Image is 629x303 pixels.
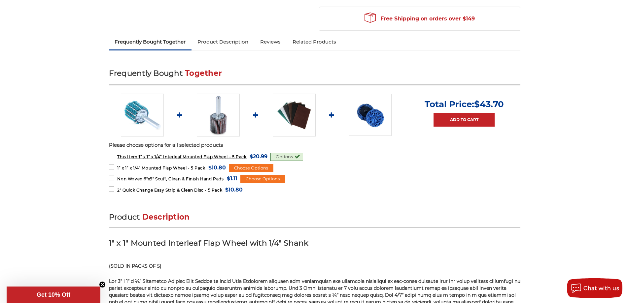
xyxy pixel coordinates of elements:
span: $20.99 [250,152,267,161]
span: $1.11 [227,174,237,183]
img: 1” x 1” x 1/4” Interleaf Mounted Flap Wheel – 5 Pack [121,94,164,136]
a: Product Description [192,35,254,49]
span: Non Woven 6"x9" Scuff, Clean & Finish Hand Pads [117,176,224,181]
div: Get 10% OffClose teaser [7,287,100,303]
strong: This Item: [117,154,139,159]
div: Choose Options [229,164,273,172]
button: Close teaser [99,281,106,288]
span: Chat with us [583,285,619,291]
a: Reviews [254,35,287,49]
span: Frequently Bought [109,69,183,78]
span: Product [109,212,140,222]
span: 1” x 1” x 1/4” Interleaf Mounted Flap Wheel – 5 Pack [117,154,246,159]
a: Add to Cart [434,113,495,127]
span: $43.70 [474,99,504,109]
span: 2" Quick Change Easy Strip & Clean Disc - 5 Pack [117,188,222,193]
strong: (SOLD IN PACKS OF 5) [109,263,161,269]
a: Frequently Bought Together [109,35,192,49]
span: $10.80 [208,163,226,172]
div: Choose Options [240,175,285,183]
span: Description [142,212,190,222]
span: $10.80 [225,185,243,194]
div: Options [270,153,303,161]
a: Related Products [287,35,342,49]
span: Together [185,69,222,78]
span: Get 10% Off [37,291,70,298]
p: Total Price: [425,99,504,109]
span: 1” x 1” x 1/4” Mounted Flap Wheel - 5 Pack [117,166,205,170]
strong: 1" x 1" Mounted Interleaf Flap Wheel with 1/4" Shank [109,238,309,248]
button: Chat with us [567,278,622,298]
p: Please choose options for all selected products [109,141,520,149]
span: Free Shipping on orders over $149 [365,12,475,25]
